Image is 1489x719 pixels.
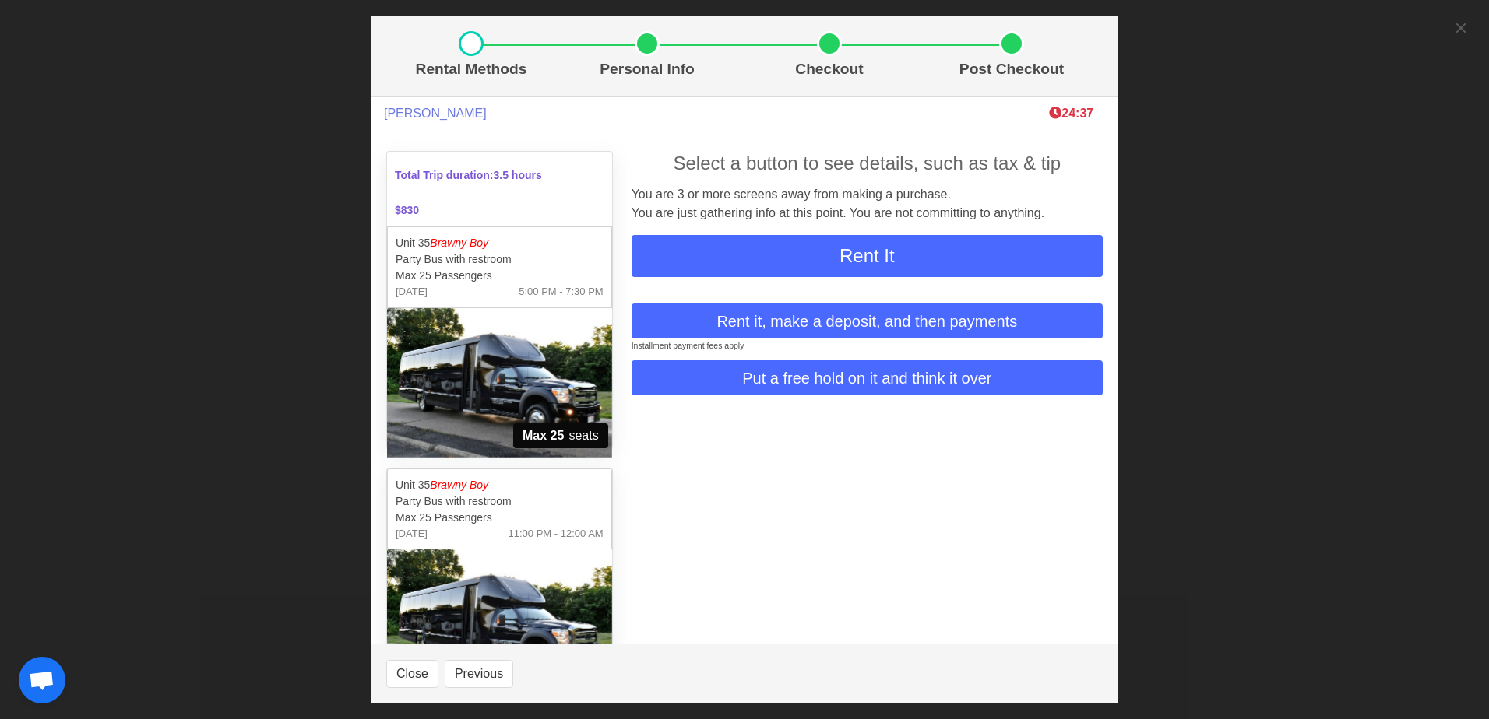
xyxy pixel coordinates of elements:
p: Personal Info [562,58,732,81]
div: Select a button to see details, such as tax & tip [632,149,1103,177]
p: You are 3 or more screens away from making a purchase. [632,185,1103,204]
div: Open chat [19,657,65,703]
span: Rent It [840,245,895,266]
p: Checkout [744,58,914,81]
button: Put a free hold on it and think it over [632,360,1103,395]
span: [PERSON_NAME] [384,106,487,121]
span: 5:00 PM - 7:30 PM [519,284,603,300]
span: The clock is ticking ⁠— this timer shows how long we'll hold this limo during checkout. If time r... [1049,107,1093,120]
button: Rent It [632,235,1103,277]
button: Previous [445,660,513,688]
small: Installment payment fees apply [632,341,744,350]
span: Total Trip duration: [385,158,614,193]
span: [DATE] [396,526,428,542]
p: Party Bus with restroom [396,493,604,510]
b: $830 [395,204,419,216]
p: Unit 35 [396,477,604,493]
em: Brawny Boy [430,237,488,249]
b: 24:37 [1049,107,1093,120]
p: Party Bus with restroom [396,251,604,268]
em: Brawny Boy [430,479,488,491]
span: 11:00 PM - 12:00 AM [509,526,604,542]
span: Put a free hold on it and think it over [742,367,991,390]
p: Max 25 Passengers [396,510,604,526]
span: [DATE] [396,284,428,300]
p: Rental Methods [392,58,550,81]
button: Close [386,660,438,688]
button: Rent it, make a deposit, and then payments [632,303,1103,338]
span: Rent it, make a deposit, and then payments [716,310,1017,333]
img: 35%2001.jpg [387,549,612,699]
span: seats [513,423,608,448]
strong: Max 25 [523,426,564,445]
p: Unit 35 [396,235,604,251]
p: You are just gathering info at this point. You are not committing to anything. [632,204,1103,223]
p: Max 25 Passengers [396,268,604,284]
p: Post Checkout [927,58,1097,81]
span: 3.5 hours [494,169,542,181]
img: 35%2001.jpg [387,308,612,458]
